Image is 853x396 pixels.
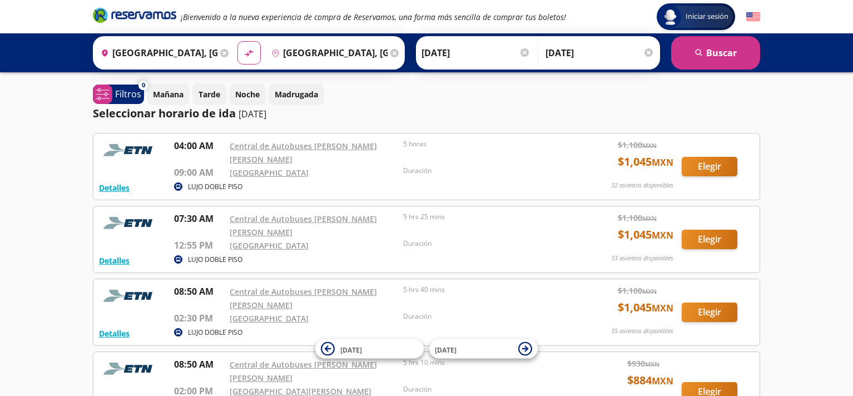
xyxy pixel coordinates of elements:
[403,358,571,368] p: 5 hrs 10 mins
[230,313,309,324] a: [GEOGRAPHIC_DATA]
[99,182,130,194] button: Detalles
[229,83,266,105] button: Noche
[403,166,571,176] p: Duración
[230,286,377,310] a: Central de Autobuses [PERSON_NAME] [PERSON_NAME]
[403,384,571,394] p: Duración
[142,81,145,90] span: 0
[93,105,236,122] p: Seleccionar horario de ida
[671,36,760,70] button: Buscar
[93,85,144,104] button: 0Filtros
[611,181,673,190] p: 32 asientos disponibles
[275,88,318,100] p: Madrugada
[174,358,224,371] p: 08:50 AM
[403,139,571,149] p: 5 horas
[174,139,224,152] p: 04:00 AM
[153,88,184,100] p: Mañana
[230,214,377,237] a: Central de Autobuses [PERSON_NAME] [PERSON_NAME]
[174,239,224,252] p: 12:55 PM
[99,212,160,234] img: RESERVAMOS
[618,226,673,243] span: $ 1,045
[99,358,160,380] img: RESERVAMOS
[627,372,673,389] span: $ 884
[239,107,266,121] p: [DATE]
[192,83,226,105] button: Tarde
[230,167,309,178] a: [GEOGRAPHIC_DATA]
[174,166,224,179] p: 09:00 AM
[99,328,130,339] button: Detalles
[147,83,190,105] button: Mañana
[403,239,571,249] p: Duración
[652,229,673,241] small: MXN
[645,360,659,368] small: MXN
[421,39,530,67] input: Elegir Fecha
[746,10,760,24] button: English
[403,285,571,295] p: 5 hrs 40 mins
[682,303,737,322] button: Elegir
[340,345,362,354] span: [DATE]
[99,255,130,266] button: Detalles
[199,88,220,100] p: Tarde
[618,154,673,170] span: $ 1,045
[188,182,242,192] p: LUJO DOBLE PISO
[642,287,657,295] small: MXN
[174,285,224,298] p: 08:50 AM
[230,359,377,383] a: Central de Autobuses [PERSON_NAME] [PERSON_NAME]
[435,345,457,354] span: [DATE]
[652,375,673,387] small: MXN
[403,311,571,321] p: Duración
[315,339,424,359] button: [DATE]
[642,214,657,222] small: MXN
[93,7,176,23] i: Brand Logo
[99,285,160,307] img: RESERVAMOS
[642,141,657,150] small: MXN
[627,358,659,369] span: $ 930
[269,83,324,105] button: Madrugada
[545,39,654,67] input: Opcional
[235,88,260,100] p: Noche
[181,12,566,22] em: ¡Bienvenido a la nueva experiencia de compra de Reservamos, una forma más sencilla de comprar tus...
[403,212,571,222] p: 5 hrs 25 mins
[188,328,242,338] p: LUJO DOBLE PISO
[174,311,224,325] p: 02:30 PM
[188,255,242,265] p: LUJO DOBLE PISO
[267,39,388,67] input: Buscar Destino
[96,39,217,67] input: Buscar Origen
[429,339,538,359] button: [DATE]
[618,285,657,296] span: $ 1,100
[174,212,224,225] p: 07:30 AM
[115,87,141,101] p: Filtros
[230,240,309,251] a: [GEOGRAPHIC_DATA]
[682,230,737,249] button: Elegir
[611,326,673,336] p: 35 asientos disponibles
[682,157,737,176] button: Elegir
[652,156,673,169] small: MXN
[93,7,176,27] a: Brand Logo
[611,254,673,263] p: 33 asientos disponibles
[230,141,377,165] a: Central de Autobuses [PERSON_NAME] [PERSON_NAME]
[618,139,657,151] span: $ 1,100
[681,11,733,22] span: Iniciar sesión
[652,302,673,314] small: MXN
[99,139,160,161] img: RESERVAMOS
[618,299,673,316] span: $ 1,045
[618,212,657,224] span: $ 1,100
